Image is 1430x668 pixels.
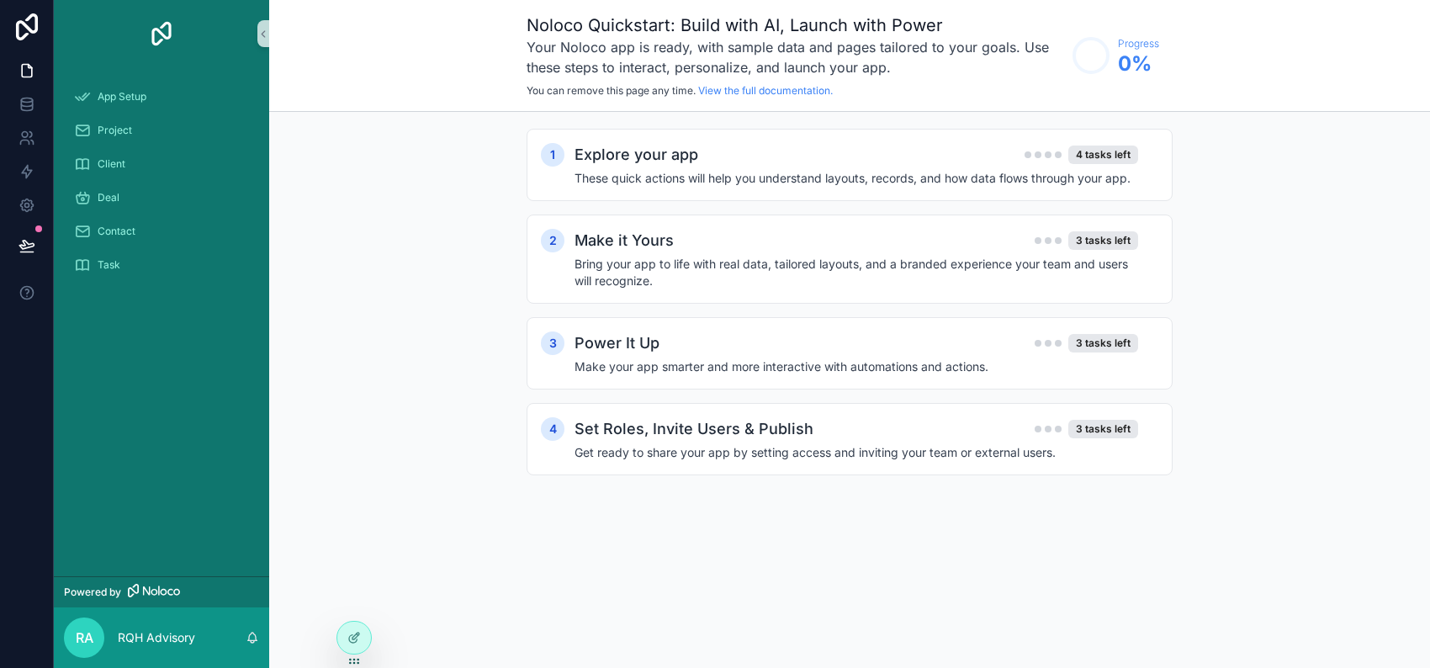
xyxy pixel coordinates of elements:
img: App logo [148,20,175,47]
div: 2 [541,229,564,252]
h4: Make your app smarter and more interactive with automations and actions. [575,358,1138,375]
a: App Setup [64,82,259,112]
a: Task [64,250,259,280]
span: 0 % [1118,50,1159,77]
span: Deal [98,191,119,204]
div: 1 [541,143,564,167]
span: Powered by [64,586,121,599]
a: Contact [64,216,259,247]
div: scrollable content [54,67,269,307]
h1: Noloco Quickstart: Build with AI, Launch with Power [527,13,1064,37]
h3: Your Noloco app is ready, with sample data and pages tailored to your goals. Use these steps to i... [527,37,1064,77]
div: scrollable content [269,112,1430,526]
h4: Bring your app to life with real data, tailored layouts, and a branded experience your team and u... [575,256,1138,289]
a: Deal [64,183,259,213]
h2: Power It Up [575,331,659,355]
div: 4 [541,417,564,441]
a: Client [64,149,259,179]
span: Progress [1118,37,1159,50]
a: Powered by [54,576,269,607]
p: RQH Advisory [118,629,195,646]
div: 4 tasks left [1068,146,1138,164]
span: Project [98,124,132,137]
a: Project [64,115,259,146]
h2: Explore your app [575,143,698,167]
h4: These quick actions will help you understand layouts, records, and how data flows through your app. [575,170,1138,187]
h4: Get ready to share your app by setting access and inviting your team or external users. [575,444,1138,461]
div: 3 tasks left [1068,420,1138,438]
span: Contact [98,225,135,238]
span: App Setup [98,90,146,103]
span: Task [98,258,120,272]
a: View the full documentation. [698,84,833,97]
span: RA [76,628,93,648]
h2: Set Roles, Invite Users & Publish [575,417,813,441]
span: You can remove this page any time. [527,84,696,97]
div: 3 tasks left [1068,334,1138,353]
div: 3 tasks left [1068,231,1138,250]
div: 3 [541,331,564,355]
h2: Make it Yours [575,229,674,252]
span: Client [98,157,125,171]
